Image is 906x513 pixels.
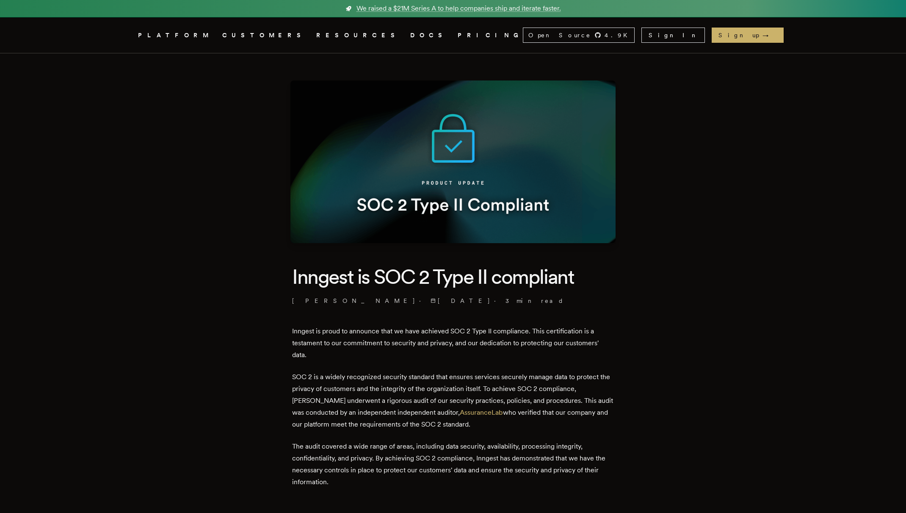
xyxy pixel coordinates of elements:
[292,325,614,361] p: Inngest is proud to announce that we have achieved SOC 2 Type II compliance. This certification i...
[138,30,212,41] button: PLATFORM
[292,263,614,290] h1: Inngest is SOC 2 Type II compliant
[605,31,633,39] span: 4.9 K
[410,30,447,41] a: DOCS
[316,30,400,41] button: RESOURCES
[290,80,616,243] img: Featured image for Inngest is SOC 2 Type II compliant blog post
[292,297,416,305] a: [PERSON_NAME]
[505,297,564,305] span: 3 min read
[292,297,614,305] p: · ·
[528,31,591,39] span: Open Source
[222,30,306,41] a: CUSTOMERS
[292,441,614,488] p: The audit covered a wide range of areas, including data security, availability, processing integr...
[292,371,614,430] p: SOC 2 is a widely recognized security standard that ensures services securely manage data to prot...
[356,3,561,14] span: We raised a $21M Series A to help companies ship and iterate faster.
[114,17,792,53] nav: Global
[458,30,523,41] a: PRICING
[641,28,705,43] a: Sign In
[460,408,503,416] a: AssuranceLab
[431,297,491,305] span: [DATE]
[712,28,784,43] a: Sign up
[762,31,777,39] span: →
